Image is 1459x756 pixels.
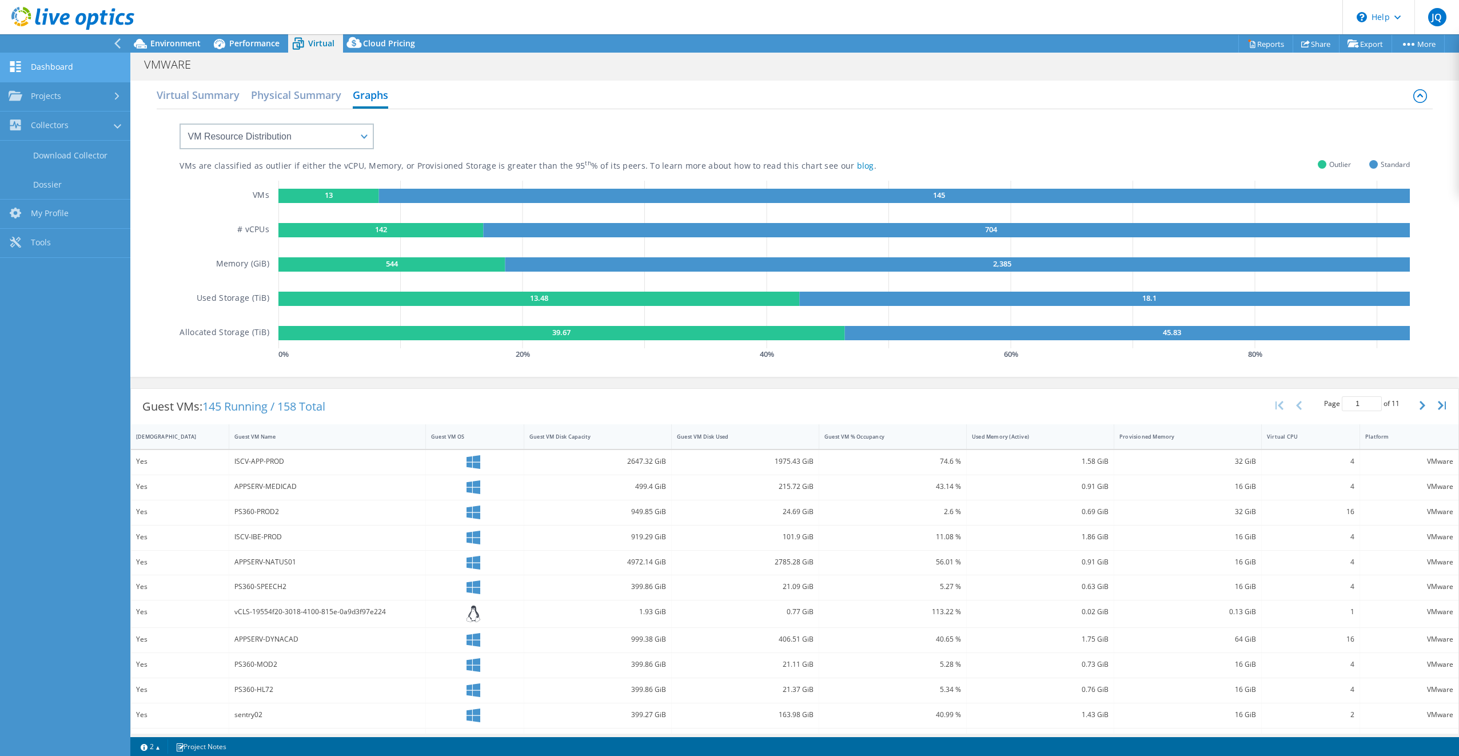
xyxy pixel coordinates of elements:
div: 4 [1267,531,1354,543]
input: jump to page [1342,396,1382,411]
a: More [1392,35,1445,53]
text: 145 [933,190,945,200]
text: 20 % [515,349,529,359]
sup: th [585,159,591,167]
div: 113.22 % [824,606,961,618]
div: Yes [136,606,224,618]
div: 0.76 GiB [972,683,1109,696]
a: Share [1293,35,1340,53]
div: Yes [136,580,224,593]
text: 80 % [1247,349,1262,359]
div: 0.91 GiB [972,556,1109,568]
div: Guest VM % Occupancy [824,433,947,440]
div: 32 GiB [1119,455,1256,468]
text: 13.48 [530,293,548,303]
a: Project Notes [168,739,234,754]
text: 0 % [278,349,289,359]
div: Yes [136,709,224,721]
h5: VMs [253,189,269,203]
text: 39.67 [552,327,571,337]
text: 142 [375,224,387,234]
div: 64 GiB [1119,633,1256,646]
div: 4972.14 GiB [529,556,666,568]
div: VMware [1365,606,1453,618]
div: Guest VM Disk Capacity [529,433,652,440]
a: 2 [133,739,168,754]
div: VMs are classified as outlier if either the vCPU, Memory, or Provisioned Storage is greater than ... [180,161,934,172]
div: 399.27 GiB [529,709,666,721]
h5: Allocated Storage (TiB) [180,326,269,340]
a: Export [1339,35,1392,53]
div: 1975.43 GiB [677,455,814,468]
h2: Graphs [353,83,388,109]
div: 5.27 % [824,580,961,593]
div: 399.86 GiB [529,580,666,593]
text: 544 [386,258,398,269]
div: 24.69 GiB [677,506,814,518]
span: Cloud Pricing [363,38,415,49]
div: 4 [1267,480,1354,493]
div: 16 [1267,506,1354,518]
div: APPSERV-NATUS01 [234,556,420,568]
a: blog [857,160,874,171]
div: Yes [136,683,224,696]
div: 40.99 % [824,709,961,721]
div: Yes [136,658,224,671]
div: PS360-PROD2 [234,506,420,518]
div: 16 [1267,633,1354,646]
div: PS360-SPEECH2 [234,580,420,593]
div: [DEMOGRAPHIC_DATA] [136,433,210,440]
div: sentry02 [234,709,420,721]
div: PS360-MOD2 [234,658,420,671]
div: VMware [1365,709,1453,721]
div: Virtual CPU [1267,433,1341,440]
div: 16 GiB [1119,709,1256,721]
div: 0.63 GiB [972,580,1109,593]
div: 0.02 GiB [972,606,1109,618]
h2: Physical Summary [251,83,341,106]
text: 40 % [759,349,774,359]
div: 4 [1267,455,1354,468]
div: VMware [1365,455,1453,468]
div: Guest VM OS [431,433,505,440]
div: 32 GiB [1119,506,1256,518]
div: 21.37 GiB [677,683,814,696]
div: 163.98 GiB [677,709,814,721]
div: VMware [1365,658,1453,671]
div: 949.85 GiB [529,506,666,518]
span: Page of [1324,396,1400,411]
div: 43.14 % [824,480,961,493]
span: Performance [229,38,280,49]
div: vCLS-19554f20-3018-4100-815e-0a9d3f97e224 [234,606,420,618]
div: ISCV-IBE-PROD [234,531,420,543]
div: Used Memory (Active) [972,433,1095,440]
div: 1.58 GiB [972,455,1109,468]
div: 1 [1267,606,1354,618]
div: 0.13 GiB [1119,606,1256,618]
div: 4 [1267,556,1354,568]
div: 919.29 GiB [529,531,666,543]
div: 21.11 GiB [677,658,814,671]
span: Outlier [1329,158,1351,171]
span: 145 Running / 158 Total [202,399,325,414]
text: 18.1 [1142,293,1157,303]
div: VMware [1365,556,1453,568]
div: 16 GiB [1119,480,1256,493]
div: VMware [1365,580,1453,593]
div: Platform [1365,433,1440,440]
div: 4 [1267,658,1354,671]
div: 5.28 % [824,658,961,671]
div: Guest VM Disk Used [677,433,800,440]
svg: \n [1357,12,1367,22]
div: Provisioned Memory [1119,433,1242,440]
div: 16 GiB [1119,531,1256,543]
text: 45.83 [1163,327,1181,337]
div: 1.93 GiB [529,606,666,618]
text: 704 [985,224,998,234]
span: Virtual [308,38,334,49]
div: 56.01 % [824,556,961,568]
div: 5.34 % [824,683,961,696]
div: 1.86 GiB [972,531,1109,543]
div: 406.51 GiB [677,633,814,646]
h5: Memory (GiB) [216,257,269,272]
